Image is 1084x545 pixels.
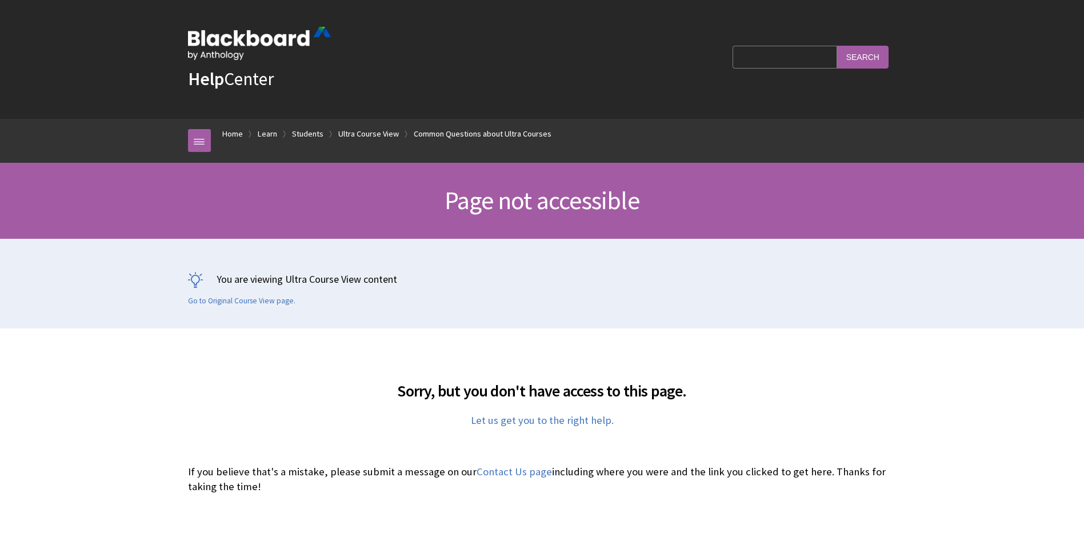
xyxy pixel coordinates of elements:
[258,127,277,141] a: Learn
[837,46,889,68] input: Search
[188,27,331,60] img: Blackboard by Anthology
[292,127,323,141] a: Students
[477,465,552,479] a: Contact Us page
[222,127,243,141] a: Home
[188,272,897,286] p: You are viewing Ultra Course View content
[188,67,274,90] a: HelpCenter
[188,296,295,306] a: Go to Original Course View page.
[445,185,639,216] span: Page not accessible
[188,464,897,494] p: If you believe that's a mistake, please submit a message on our including where you were and the ...
[188,67,224,90] strong: Help
[471,414,614,427] a: Let us get you to the right help.
[338,127,399,141] a: Ultra Course View
[414,127,551,141] a: Common Questions about Ultra Courses
[188,365,897,403] h2: Sorry, but you don't have access to this page.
